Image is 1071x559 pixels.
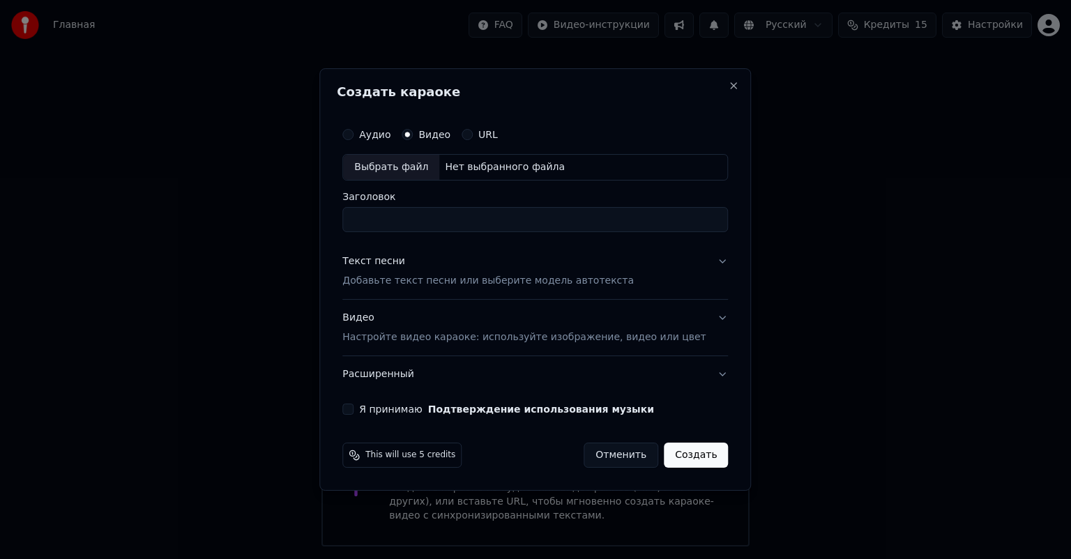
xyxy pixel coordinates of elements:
[478,130,498,139] label: URL
[342,274,634,288] p: Добавьте текст песни или выберите модель автотекста
[342,300,728,355] button: ВидеоНастройте видео караоке: используйте изображение, видео или цвет
[664,443,728,468] button: Создать
[428,404,654,414] button: Я принимаю
[359,404,654,414] label: Я принимаю
[342,254,405,268] div: Текст песни
[418,130,450,139] label: Видео
[342,356,728,392] button: Расширенный
[337,86,734,98] h2: Создать караоке
[439,160,570,174] div: Нет выбранного файла
[359,130,390,139] label: Аудио
[584,443,658,468] button: Отменить
[342,311,706,344] div: Видео
[343,155,439,180] div: Выбрать файл
[342,192,728,201] label: Заголовок
[342,243,728,299] button: Текст песниДобавьте текст песни или выберите модель автотекста
[342,330,706,344] p: Настройте видео караоке: используйте изображение, видео или цвет
[365,450,455,461] span: This will use 5 credits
